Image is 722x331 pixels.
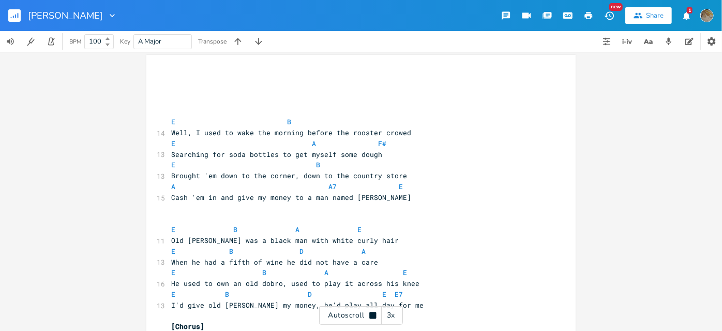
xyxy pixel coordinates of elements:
span: B [262,268,266,277]
button: Share [625,7,672,24]
div: 3x [382,306,400,325]
span: E [171,117,175,126]
div: Key [120,38,130,45]
span: [PERSON_NAME] [28,11,103,20]
div: Transpose [198,38,227,45]
span: A [171,182,175,191]
span: A [362,247,366,256]
span: D [299,247,304,256]
span: E [357,225,362,234]
span: Searching for soda bottles to get myself some dough [171,150,382,159]
span: F# [378,139,386,148]
span: A [324,268,328,277]
span: E [171,139,175,148]
span: E [382,290,386,299]
span: Cash 'em in and give my money to a man named [PERSON_NAME] [171,193,411,202]
span: A Major [138,37,161,46]
div: 1 [687,7,693,13]
span: B [287,117,291,126]
img: dustindegase [700,9,714,22]
span: E [171,290,175,299]
span: B [229,247,233,256]
div: Autoscroll [319,306,403,325]
span: E [171,247,175,256]
button: New [599,6,620,25]
button: 1 [676,6,697,25]
div: BPM [69,39,81,45]
span: E [403,268,407,277]
span: Old [PERSON_NAME] was a black man with white curly hair [171,236,399,245]
div: Share [646,11,664,20]
span: B [233,225,237,234]
span: He used to own an old dobro, used to play it across his knee [171,279,419,288]
span: Brought 'em down to the corner, down to the country store [171,171,407,180]
span: A [295,225,299,234]
span: [Chorus] [171,322,204,331]
span: E [171,225,175,234]
span: E [171,160,175,169]
span: E7 [395,290,403,299]
span: D [308,290,312,299]
span: B [225,290,229,299]
span: A [312,139,316,148]
span: E [171,268,175,277]
span: A7 [328,182,337,191]
span: When he had a fifth of wine he did not have a care [171,257,378,267]
div: New [609,3,623,11]
span: B [316,160,320,169]
span: E [399,182,403,191]
span: Well, I used to wake the morning before the rooster crowed [171,128,411,137]
span: I'd give old [PERSON_NAME] my money, he'd play all day for me [171,300,424,310]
